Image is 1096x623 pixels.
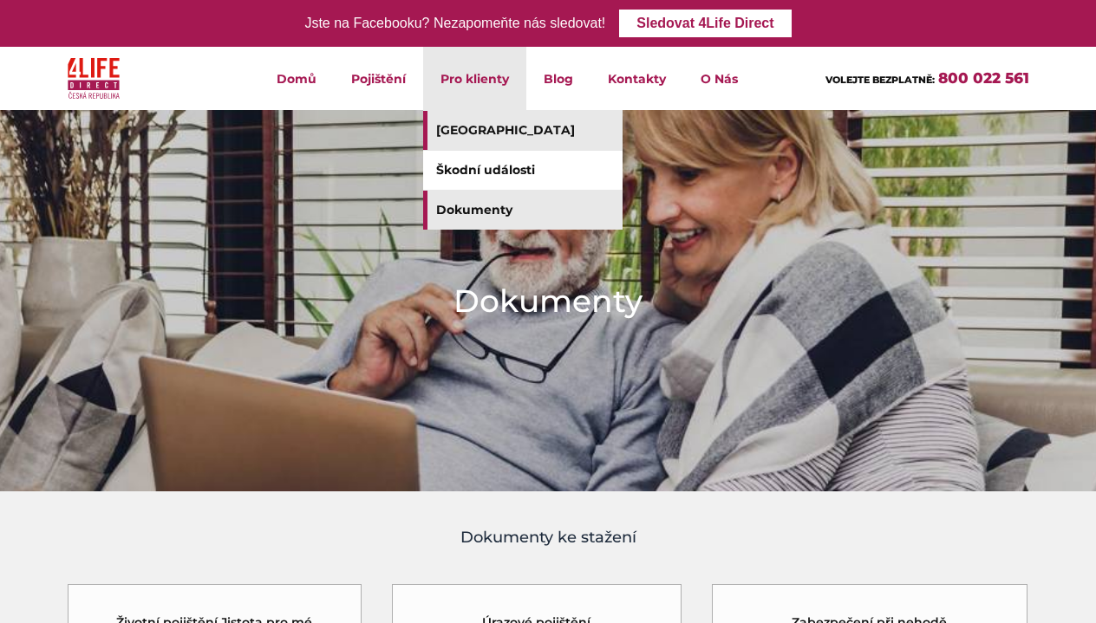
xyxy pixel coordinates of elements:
[453,279,643,322] h1: Dokumenty
[304,11,605,36] div: Jste na Facebooku? Nezapomeňte nás sledovat!
[825,74,935,86] span: VOLEJTE BEZPLATNĚ:
[67,526,1029,549] h4: Dokumenty ke stažení
[526,47,590,110] a: Blog
[619,10,791,37] a: Sledovat 4Life Direct
[68,54,120,103] img: 4Life Direct Česká republika logo
[590,47,683,110] a: Kontakty
[259,47,334,110] a: Domů
[423,111,623,150] a: [GEOGRAPHIC_DATA]
[423,151,623,190] a: Škodní události
[938,69,1029,87] a: 800 022 561
[423,191,623,230] a: Dokumenty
